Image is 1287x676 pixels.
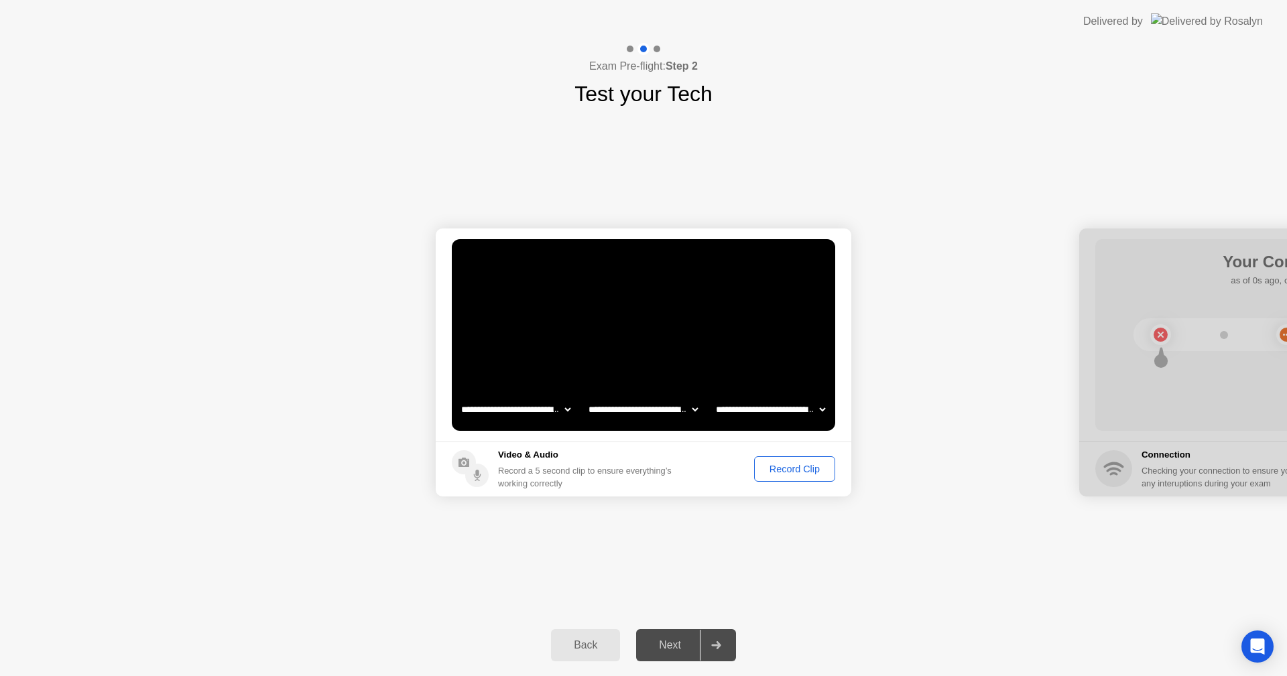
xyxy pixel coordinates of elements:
[574,78,713,110] h1: Test your Tech
[551,629,620,661] button: Back
[713,396,828,423] select: Available microphones
[1151,13,1263,29] img: Delivered by Rosalyn
[1241,630,1274,663] div: Open Intercom Messenger
[498,448,677,462] h5: Video & Audio
[754,456,835,482] button: Record Clip
[555,639,616,651] div: Back
[589,58,698,74] h4: Exam Pre-flight:
[498,464,677,490] div: Record a 5 second clip to ensure everything’s working correctly
[666,60,698,72] b: Step 2
[586,396,700,423] select: Available speakers
[458,396,573,423] select: Available cameras
[636,629,736,661] button: Next
[640,639,700,651] div: Next
[759,464,831,474] div: Record Clip
[1083,13,1143,29] div: Delivered by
